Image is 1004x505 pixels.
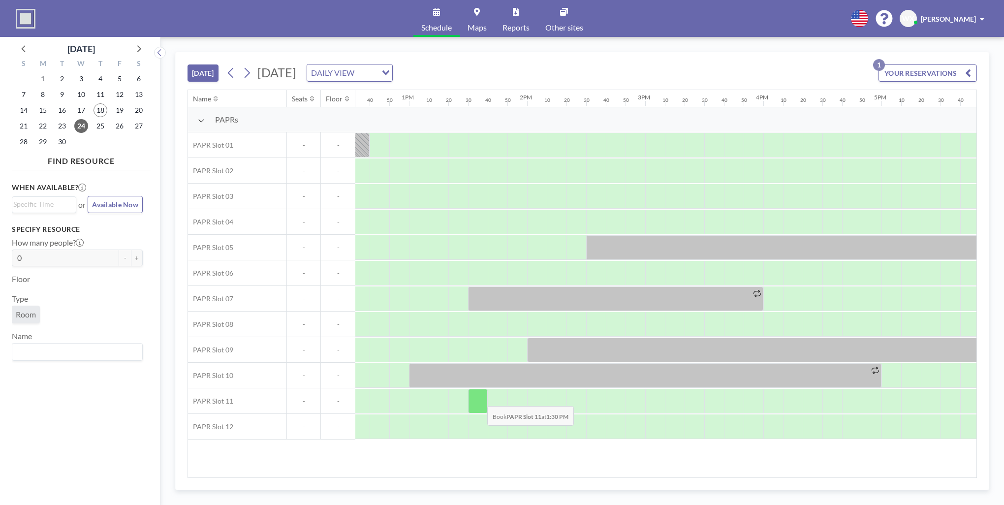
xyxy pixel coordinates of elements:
span: Thursday, September 18, 2025 [94,103,107,117]
span: - [321,346,355,354]
span: Maps [468,24,487,32]
div: 20 [682,97,688,103]
div: F [110,58,129,71]
span: - [321,166,355,175]
span: Friday, September 5, 2025 [113,72,126,86]
span: PAPR Slot 10 [188,371,233,380]
span: [PERSON_NAME] [921,15,976,23]
div: W [72,58,91,71]
span: PAPR Slot 12 [188,422,233,431]
div: Search for option [12,197,76,212]
div: 40 [722,97,727,103]
div: 30 [938,97,944,103]
span: - [287,320,320,329]
span: Room [16,310,36,319]
span: or [78,200,86,210]
div: 30 [466,97,471,103]
span: PAPR Slot 03 [188,192,233,201]
div: 10 [544,97,550,103]
div: 3PM [638,94,650,101]
div: 50 [859,97,865,103]
div: 30 [820,97,826,103]
div: T [53,58,72,71]
span: Monday, September 1, 2025 [36,72,50,86]
button: [DATE] [188,64,219,82]
span: PAPR Slot 06 [188,269,233,278]
span: Wednesday, September 17, 2025 [74,103,88,117]
span: - [321,371,355,380]
div: 30 [584,97,590,103]
div: 50 [741,97,747,103]
span: Tuesday, September 23, 2025 [55,119,69,133]
div: 20 [918,97,924,103]
span: Saturday, September 6, 2025 [132,72,146,86]
div: 10 [662,97,668,103]
h3: Specify resource [12,225,143,234]
div: Search for option [12,344,142,360]
span: PAPR Slot 02 [188,166,233,175]
span: - [321,269,355,278]
button: - [119,250,131,266]
span: - [321,192,355,201]
div: 30 [702,97,708,103]
span: - [287,218,320,226]
span: - [321,141,355,150]
span: Available Now [92,200,138,209]
span: Tuesday, September 30, 2025 [55,135,69,149]
span: - [287,192,320,201]
div: 10 [781,97,786,103]
span: - [287,422,320,431]
span: - [287,397,320,406]
span: - [287,371,320,380]
div: 4PM [756,94,768,101]
span: - [287,243,320,252]
div: 40 [603,97,609,103]
label: Name [12,331,32,341]
span: - [321,294,355,303]
span: Monday, September 8, 2025 [36,88,50,101]
span: - [321,243,355,252]
button: + [131,250,143,266]
span: Sunday, September 28, 2025 [17,135,31,149]
span: Saturday, September 27, 2025 [132,119,146,133]
span: PAPR Slot 01 [188,141,233,150]
label: How many people? [12,238,84,248]
p: 1 [873,59,885,71]
div: Search for option [307,64,392,81]
span: Sunday, September 21, 2025 [17,119,31,133]
div: 20 [800,97,806,103]
input: Search for option [357,66,376,79]
span: Friday, September 19, 2025 [113,103,126,117]
span: Monday, September 29, 2025 [36,135,50,149]
button: Available Now [88,196,143,213]
input: Search for option [13,346,137,358]
div: [DATE] [67,42,95,56]
span: - [321,397,355,406]
span: - [321,422,355,431]
span: Monday, September 22, 2025 [36,119,50,133]
div: S [14,58,33,71]
div: Floor [326,95,343,103]
div: 50 [387,97,393,103]
div: 40 [367,97,373,103]
div: 1PM [402,94,414,101]
span: Friday, September 12, 2025 [113,88,126,101]
label: Type [12,294,28,304]
span: PAPR Slot 04 [188,218,233,226]
span: [DATE] [257,65,296,80]
div: 10 [426,97,432,103]
div: M [33,58,53,71]
span: Schedule [421,24,452,32]
span: Thursday, September 11, 2025 [94,88,107,101]
span: Sunday, September 14, 2025 [17,103,31,117]
div: 50 [505,97,511,103]
h4: FIND RESOURCE [12,152,151,166]
div: 10 [899,97,905,103]
img: organization-logo [16,9,35,29]
span: Saturday, September 20, 2025 [132,103,146,117]
div: 5PM [874,94,886,101]
span: Tuesday, September 16, 2025 [55,103,69,117]
span: Reports [502,24,530,32]
span: Monday, September 15, 2025 [36,103,50,117]
b: PAPR Slot 11 [506,413,541,420]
